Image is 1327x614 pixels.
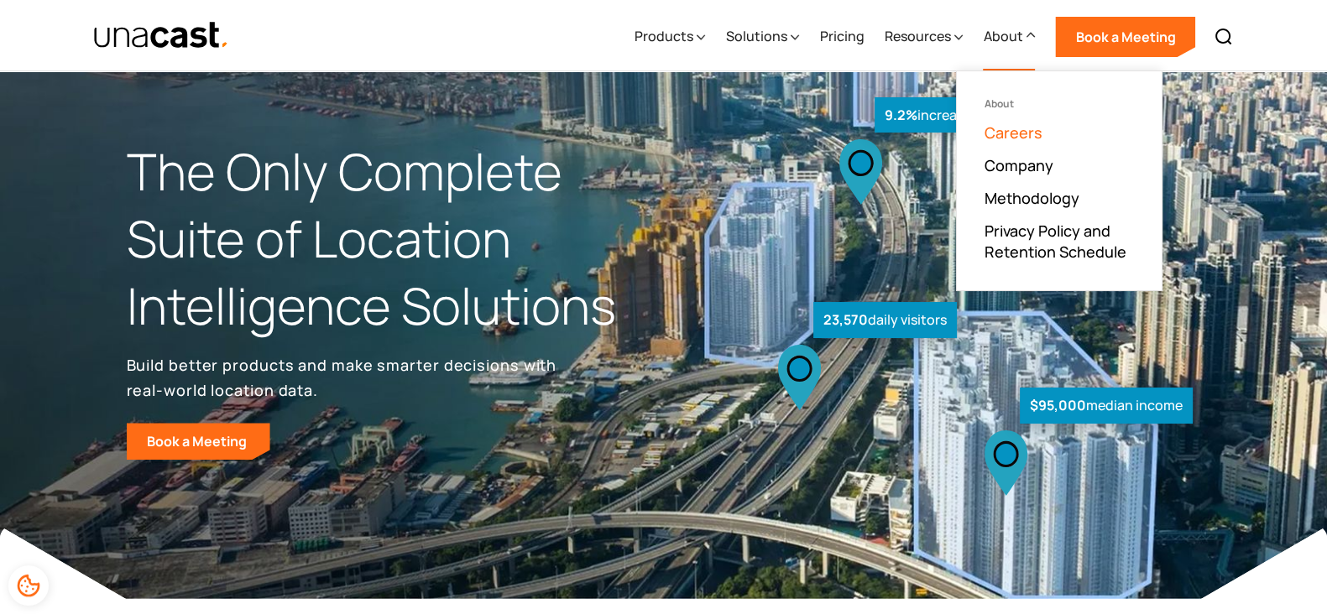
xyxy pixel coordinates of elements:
div: About [983,3,1035,71]
div: About [983,26,1022,46]
h1: The Only Complete Suite of Location Intelligence Solutions [127,138,664,339]
div: Resources [884,26,950,46]
strong: 9.2% [885,106,917,124]
a: Privacy Policy and Retention Schedule [984,221,1135,263]
a: home [93,21,230,50]
div: Solutions [725,3,799,71]
div: Solutions [725,26,786,46]
img: Unacast text logo [93,21,230,50]
div: daily visitors [813,302,957,338]
div: increase in foot traffic [875,97,1067,133]
a: Methodology [984,188,1079,208]
img: Search icon [1214,27,1234,47]
strong: $95,000 [1030,396,1086,414]
a: Careers [984,122,1042,143]
div: Products [634,3,705,71]
nav: About [956,70,1162,291]
div: median income [1020,388,1193,424]
a: Book a Meeting [1055,17,1195,57]
strong: 23,570 [823,310,868,329]
a: Book a Meeting [127,423,270,460]
a: Pricing [819,3,864,71]
div: Products [634,26,692,46]
div: About [984,98,1135,110]
div: Cookie Preferences [8,565,49,606]
div: Resources [884,3,963,71]
a: Company [984,155,1053,175]
p: Build better products and make smarter decisions with real-world location data. [127,352,563,403]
